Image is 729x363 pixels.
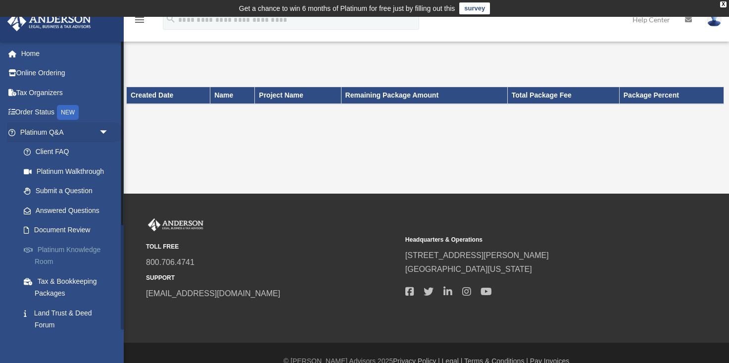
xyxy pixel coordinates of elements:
[14,240,124,271] a: Platinum Knowledge Room
[14,181,124,201] a: Submit a Question
[707,12,722,27] img: User Pic
[255,87,341,104] th: Project Name
[14,142,124,162] a: Client FAQ
[165,13,176,24] i: search
[146,242,398,252] small: TOLL FREE
[720,1,727,7] div: close
[134,17,146,26] a: menu
[146,273,398,283] small: SUPPORT
[14,161,124,181] a: Platinum Walkthrough
[57,105,79,120] div: NEW
[146,258,194,266] a: 800.706.4741
[7,83,124,103] a: Tax Organizers
[14,201,124,220] a: Answered Questions
[146,218,205,231] img: Anderson Advisors Platinum Portal
[341,87,507,104] th: Remaining Package Amount
[14,220,124,240] a: Document Review
[459,2,490,14] a: survey
[14,271,119,303] a: Tax & Bookkeeping Packages
[405,251,549,259] a: [STREET_ADDRESS][PERSON_NAME]
[7,44,124,63] a: Home
[99,122,119,143] span: arrow_drop_down
[405,265,532,273] a: [GEOGRAPHIC_DATA][US_STATE]
[7,63,124,83] a: Online Ordering
[7,103,124,123] a: Order StatusNEW
[4,12,94,31] img: Anderson Advisors Platinum Portal
[14,303,124,335] a: Land Trust & Deed Forum
[239,2,455,14] div: Get a chance to win 6 months of Platinum for free just by filling out this
[619,87,724,104] th: Package Percent
[127,87,210,104] th: Created Date
[405,235,658,245] small: Headquarters & Operations
[7,122,124,142] a: Platinum Q&Aarrow_drop_down
[507,87,619,104] th: Total Package Fee
[134,14,146,26] i: menu
[210,87,255,104] th: Name
[146,289,280,298] a: [EMAIL_ADDRESS][DOMAIN_NAME]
